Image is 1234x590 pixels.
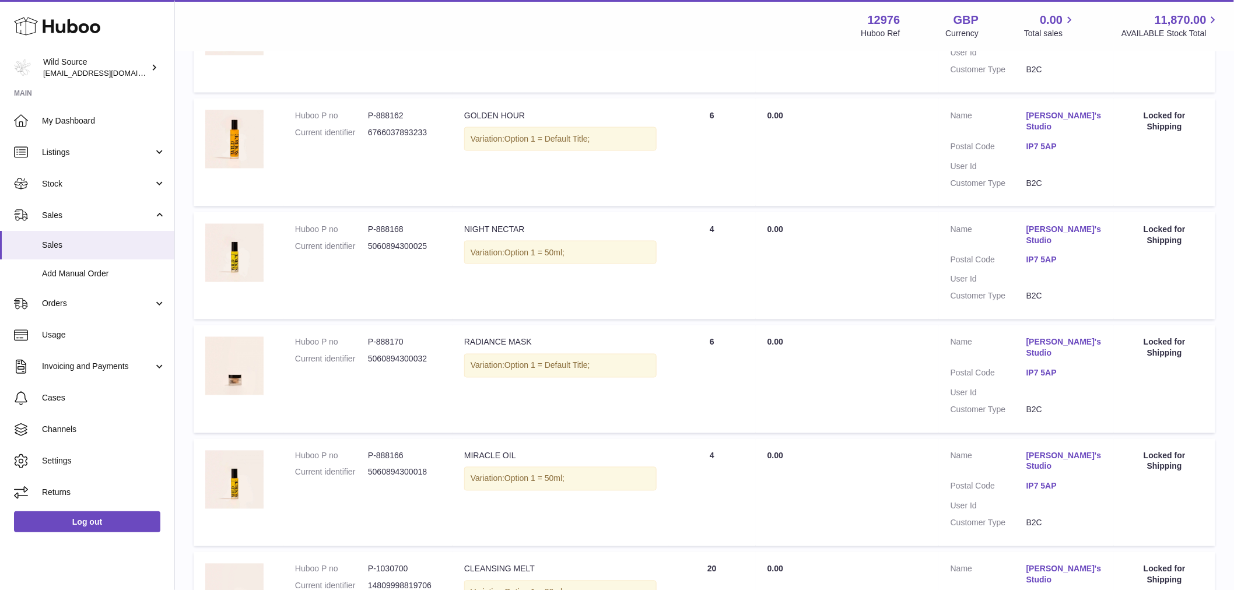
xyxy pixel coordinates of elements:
dd: B2C [1026,178,1102,189]
span: Option 1 = 50ml; [504,248,565,257]
div: CLEANSING MELT [464,564,657,575]
strong: 12976 [868,12,900,28]
div: Huboo Ref [861,28,900,39]
dt: User Id [951,388,1026,399]
dt: Postal Code [951,368,1026,382]
a: IP7 5AP [1026,254,1102,265]
span: Settings [42,455,166,466]
dt: Customer Type [951,291,1026,302]
span: Usage [42,329,166,340]
a: IP7 5AP [1026,368,1102,379]
dd: B2C [1026,64,1102,75]
div: Variation: [464,127,657,151]
dt: Customer Type [951,178,1026,189]
span: Orders [42,298,153,309]
dt: Name [951,564,1026,589]
span: 0.00 [767,564,783,574]
dt: Huboo P no [295,564,368,575]
dt: Name [951,337,1026,362]
a: 0.00 Total sales [1024,12,1076,39]
a: [PERSON_NAME]'s Studio [1026,337,1102,359]
span: Total sales [1024,28,1076,39]
dt: Huboo P no [295,451,368,462]
a: [PERSON_NAME]'s Studio [1026,224,1102,246]
dt: Huboo P no [295,337,368,348]
span: Sales [42,240,166,251]
a: [PERSON_NAME]'s Studio [1026,110,1102,132]
dd: B2C [1026,291,1102,302]
dd: P-1030700 [368,564,441,575]
dd: B2C [1026,405,1102,416]
div: Locked for Shipping [1126,451,1204,473]
span: 0.00 [1040,12,1063,28]
dt: Postal Code [951,254,1026,268]
span: Option 1 = 50ml; [504,474,565,483]
span: 11,870.00 [1155,12,1207,28]
dt: Customer Type [951,518,1026,529]
a: IP7 5AP [1026,141,1102,152]
span: 0.00 [767,111,783,120]
span: Option 1 = Default Title; [504,361,590,370]
a: IP7 5AP [1026,481,1102,492]
div: RADIANCE MASK [464,337,657,348]
div: NIGHT NECTAR [464,224,657,235]
span: Listings [42,147,153,158]
td: 6 [668,325,756,433]
dd: 5060894300032 [368,354,441,365]
dt: Name [951,451,1026,476]
a: Log out [14,511,160,532]
dd: 5060894300025 [368,241,441,252]
img: 129761728037302.jpeg [205,337,264,395]
dt: Customer Type [951,64,1026,75]
div: Variation: [464,241,657,265]
dt: Current identifier [295,467,368,478]
div: Locked for Shipping [1126,564,1204,586]
dt: Current identifier [295,354,368,365]
a: [PERSON_NAME]'s Studio [1026,564,1102,586]
a: [PERSON_NAME]'s Studio [1026,451,1102,473]
dt: Current identifier [295,127,368,138]
dt: User Id [951,161,1026,172]
dd: P-888168 [368,224,441,235]
span: Option 1 = Default Title; [504,134,590,143]
img: internalAdmin-12976@internal.huboo.com [14,59,31,76]
span: Stock [42,178,153,189]
dd: 5060894300018 [368,467,441,478]
span: Invoicing and Payments [42,361,153,372]
div: GOLDEN HOUR [464,110,657,121]
dt: Huboo P no [295,110,368,121]
dt: User Id [951,47,1026,58]
div: Variation: [464,354,657,378]
span: Returns [42,487,166,498]
span: Sales [42,210,153,221]
span: [EMAIL_ADDRESS][DOMAIN_NAME] [43,68,171,78]
div: Wild Source [43,57,148,79]
dt: User Id [951,501,1026,512]
div: Currency [946,28,979,39]
span: 0.00 [767,224,783,234]
img: 129761728037450.jpeg [205,224,264,282]
span: 0.00 [767,338,783,347]
strong: GBP [953,12,979,28]
dd: P-888162 [368,110,441,121]
dt: Name [951,110,1026,135]
dt: Customer Type [951,405,1026,416]
span: Channels [42,424,166,435]
dd: 6766037893233 [368,127,441,138]
td: 4 [668,212,756,319]
td: 4 [668,439,756,546]
td: 6 [668,99,756,206]
div: Locked for Shipping [1126,337,1204,359]
dt: Current identifier [295,241,368,252]
dt: Postal Code [951,141,1026,155]
span: Cases [42,392,166,403]
dd: P-888166 [368,451,441,462]
dt: User Id [951,274,1026,285]
dt: Huboo P no [295,224,368,235]
span: 0.00 [767,451,783,461]
span: Add Manual Order [42,268,166,279]
dd: B2C [1026,518,1102,529]
img: 129761728038691.jpeg [205,110,264,168]
dt: Postal Code [951,481,1026,495]
div: Locked for Shipping [1126,224,1204,246]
